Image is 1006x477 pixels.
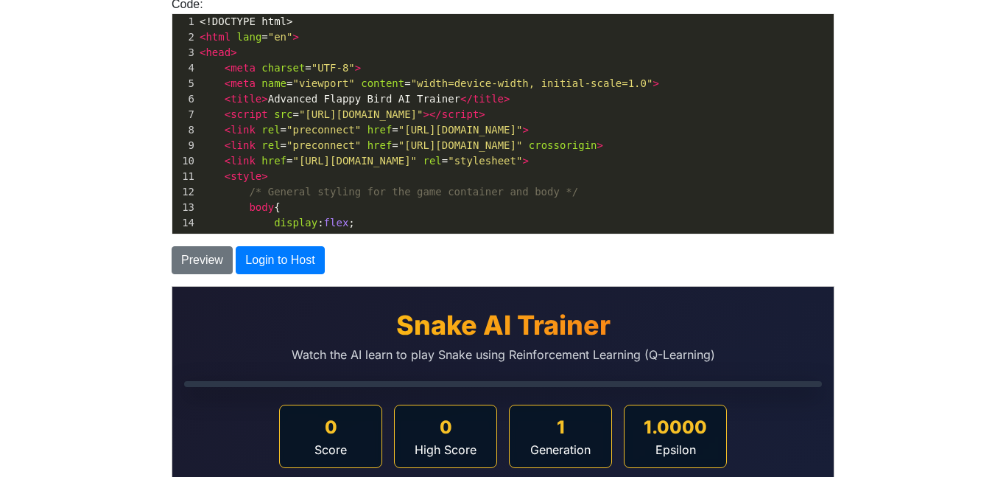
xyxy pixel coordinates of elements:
[172,107,197,122] div: 7
[172,91,197,107] div: 6
[172,169,197,184] div: 11
[286,139,361,151] span: "preconnect"
[460,93,473,105] span: </
[200,217,355,229] span: : ;
[299,108,423,120] span: "[URL][DOMAIN_NAME]"
[172,215,197,231] div: 14
[231,108,268,120] span: script
[237,31,262,43] span: lang
[225,124,231,136] span: <
[261,139,280,151] span: rel
[473,93,504,105] span: title
[200,62,361,74] span: =
[200,124,529,136] span: = =
[225,77,231,89] span: <
[231,62,256,74] span: meta
[367,232,405,244] span: column
[274,217,317,229] span: display
[172,184,197,200] div: 12
[529,139,597,151] span: crossorigin
[200,108,485,120] span: =
[398,124,523,136] span: "[URL][DOMAIN_NAME]"
[205,46,231,58] span: head
[225,93,231,105] span: <
[200,31,205,43] span: <
[286,124,361,136] span: "preconnect"
[200,77,659,89] span: = =
[225,108,231,120] span: <
[225,62,231,74] span: <
[200,201,281,213] span: {
[172,200,197,215] div: 13
[225,170,231,182] span: <
[398,139,523,151] span: "[URL][DOMAIN_NAME]"
[653,77,658,89] span: >
[261,77,286,89] span: name
[479,108,485,120] span: >
[261,155,286,167] span: href
[261,62,305,74] span: charset
[172,45,197,60] div: 3
[231,170,261,182] span: style
[249,186,578,198] span: /* General styling for the game container and body */
[200,232,411,244] span: : ;
[367,124,393,136] span: href
[312,62,355,74] span: "UTF-8"
[205,31,231,43] span: html
[200,46,205,58] span: <
[172,138,197,153] div: 9
[261,170,267,182] span: >
[172,246,233,274] button: Preview
[324,217,349,229] span: flex
[172,29,197,45] div: 2
[172,14,197,29] div: 1
[292,31,298,43] span: >
[172,60,197,76] div: 4
[268,31,293,43] span: "en"
[172,231,197,246] div: 15
[292,155,417,167] span: "[URL][DOMAIN_NAME]"
[411,77,653,89] span: "width=device-width, initial-scale=1.0"
[231,46,236,58] span: >
[200,31,299,43] span: =
[231,124,256,136] span: link
[200,155,529,167] span: = =
[274,108,292,120] span: src
[172,122,197,138] div: 8
[361,77,404,89] span: content
[200,93,510,105] span: Advanced Flappy Bird AI Trainer
[225,139,231,151] span: <
[442,108,479,120] span: script
[274,232,361,244] span: flex-direction
[597,139,603,151] span: >
[448,155,522,167] span: "stylesheet"
[225,155,231,167] span: <
[423,155,441,167] span: rel
[292,77,354,89] span: "viewport"
[231,77,256,89] span: meta
[504,93,510,105] span: >
[200,15,292,27] span: <!DOCTYPE html>
[261,93,267,105] span: >
[367,139,393,151] span: href
[231,139,256,151] span: link
[236,246,324,274] button: Login to Host
[231,93,261,105] span: title
[231,155,256,167] span: link
[261,124,280,136] span: rel
[249,201,274,213] span: body
[522,124,528,136] span: >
